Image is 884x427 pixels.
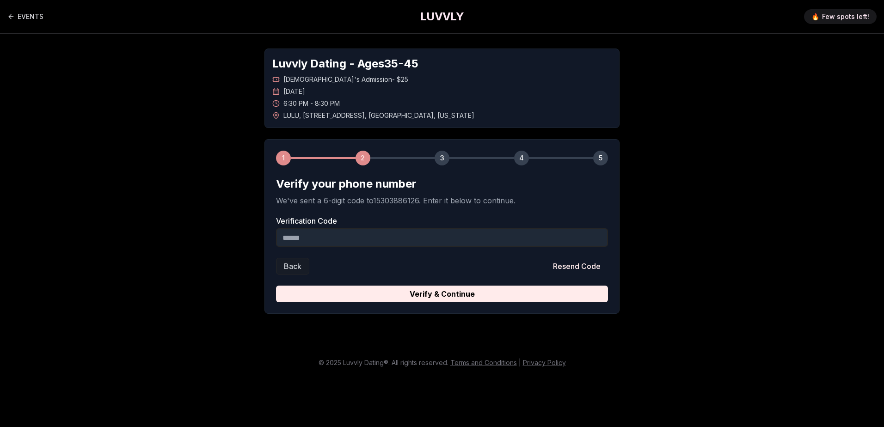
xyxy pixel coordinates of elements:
[519,359,521,366] span: |
[435,151,449,165] div: 3
[450,359,517,366] a: Terms and Conditions
[276,286,608,302] button: Verify & Continue
[276,217,608,225] label: Verification Code
[276,258,309,274] button: Back
[546,258,608,274] button: Resend Code
[523,359,566,366] a: Privacy Policy
[514,151,529,165] div: 4
[272,56,612,71] h1: Luvvly Dating - Ages 35 - 45
[7,7,43,26] a: Back to events
[276,151,291,165] div: 1
[811,12,819,21] span: 🔥
[276,195,608,206] p: We've sent a 6-digit code to 15303886126 . Enter it below to continue.
[420,9,464,24] a: LUVVLY
[283,87,305,96] span: [DATE]
[283,99,340,108] span: 6:30 PM - 8:30 PM
[276,177,608,191] h2: Verify your phone number
[283,75,408,84] span: [DEMOGRAPHIC_DATA]'s Admission - $25
[822,12,869,21] span: Few spots left!
[356,151,370,165] div: 2
[283,111,474,120] span: LULU , [STREET_ADDRESS] , [GEOGRAPHIC_DATA] , [US_STATE]
[593,151,608,165] div: 5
